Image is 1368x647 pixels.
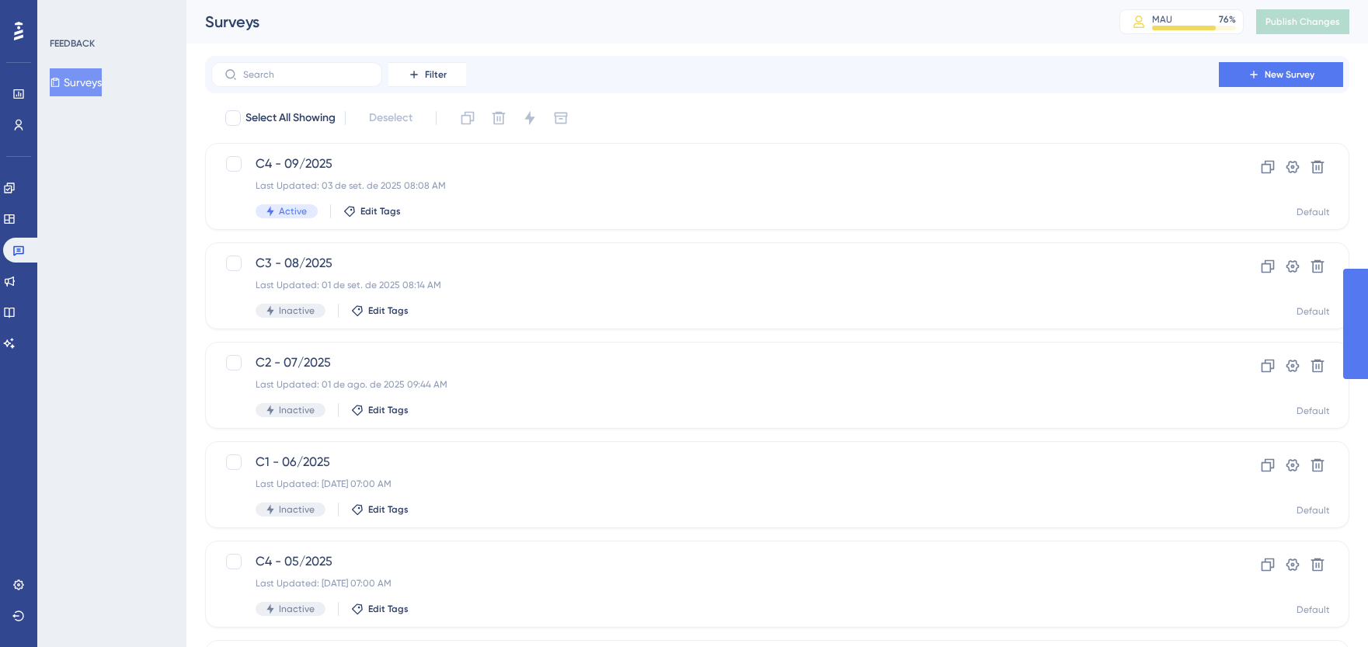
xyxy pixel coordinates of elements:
[1152,13,1172,26] div: MAU
[1297,405,1330,417] div: Default
[256,577,1175,590] div: Last Updated: [DATE] 07:00 AM
[256,254,1175,273] span: C3 - 08/2025
[1265,16,1340,28] span: Publish Changes
[256,453,1175,471] span: C1 - 06/2025
[243,69,369,80] input: Search
[1219,13,1236,26] div: 76 %
[279,205,307,217] span: Active
[1297,504,1330,517] div: Default
[279,503,315,516] span: Inactive
[369,109,412,127] span: Deselect
[50,37,95,50] div: FEEDBACK
[245,109,336,127] span: Select All Showing
[351,404,409,416] button: Edit Tags
[256,478,1175,490] div: Last Updated: [DATE] 07:00 AM
[388,62,466,87] button: Filter
[368,503,409,516] span: Edit Tags
[256,378,1175,391] div: Last Updated: 01 de ago. de 2025 09:44 AM
[368,304,409,317] span: Edit Tags
[279,603,315,615] span: Inactive
[343,205,401,217] button: Edit Tags
[351,304,409,317] button: Edit Tags
[368,404,409,416] span: Edit Tags
[256,179,1175,192] div: Last Updated: 03 de set. de 2025 08:08 AM
[1265,68,1314,81] span: New Survey
[355,104,426,132] button: Deselect
[256,155,1175,173] span: C4 - 09/2025
[1219,62,1343,87] button: New Survey
[1303,586,1349,632] iframe: UserGuiding AI Assistant Launcher
[368,603,409,615] span: Edit Tags
[279,304,315,317] span: Inactive
[1297,206,1330,218] div: Default
[1297,604,1330,616] div: Default
[279,404,315,416] span: Inactive
[256,279,1175,291] div: Last Updated: 01 de set. de 2025 08:14 AM
[256,353,1175,372] span: C2 - 07/2025
[1297,305,1330,318] div: Default
[1256,9,1349,34] button: Publish Changes
[351,603,409,615] button: Edit Tags
[256,552,1175,571] span: C4 - 05/2025
[425,68,447,81] span: Filter
[50,68,102,96] button: Surveys
[360,205,401,217] span: Edit Tags
[205,11,1081,33] div: Surveys
[351,503,409,516] button: Edit Tags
